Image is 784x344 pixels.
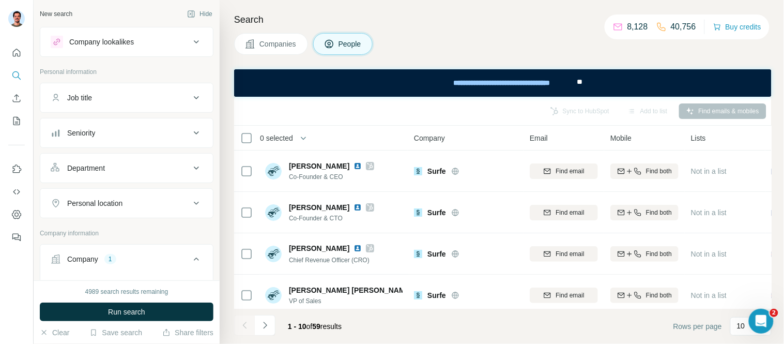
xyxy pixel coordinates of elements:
span: Surfe [427,290,446,301]
div: Department [67,163,105,173]
p: Company information [40,229,213,238]
button: Department [40,156,213,181]
button: Company lookalikes [40,29,213,54]
div: Select a company name or website [51,276,203,289]
button: Dashboard [8,205,25,224]
button: Personal location [40,191,213,216]
img: Logo of Surfe [414,167,422,175]
span: Surfe [427,249,446,259]
button: Save search [89,327,142,338]
button: My lists [8,112,25,130]
div: Company lookalikes [69,37,134,47]
span: 1 - 10 [288,322,306,331]
button: Find email [530,163,598,179]
span: Find email [556,167,584,176]
span: Lists [691,133,706,143]
p: 8,128 [627,21,648,33]
img: Avatar [265,163,282,180]
span: [PERSON_NAME] [289,202,349,213]
button: Buy credits [713,20,761,34]
button: Run search [40,303,213,321]
button: Job title [40,85,213,110]
span: Not in a list [691,291,727,300]
span: [PERSON_NAME] [PERSON_NAME] [289,285,412,295]
span: Find email [556,291,584,300]
img: Logo of Surfe [414,250,422,258]
iframe: Banner [234,69,772,97]
button: Quick start [8,43,25,62]
span: Company [414,133,445,143]
span: Surfe [427,207,446,218]
iframe: Intercom live chat [749,309,774,334]
span: Surfe [427,166,446,176]
span: Co-Founder & CEO [289,172,374,182]
span: 2 [770,309,778,317]
span: results [288,322,342,331]
span: [PERSON_NAME] [289,243,349,253]
span: Mobile [610,133,632,143]
img: LinkedIn logo [353,162,362,170]
button: Find both [610,205,679,220]
span: Co-Founder & CTO [289,214,374,223]
span: People [339,39,362,49]
span: VP of Sales [289,296,403,306]
p: 10 [737,321,745,331]
button: Search [8,66,25,85]
span: Find email [556,249,584,259]
div: Seniority [67,128,95,138]
button: Find both [610,246,679,262]
span: [PERSON_NAME] [289,161,349,171]
div: 4989 search results remaining [85,287,168,296]
img: Avatar [265,246,282,262]
span: Companies [259,39,297,49]
div: Job title [67,93,92,103]
span: Find both [646,167,672,176]
img: Avatar [265,287,282,304]
span: 0 selected [260,133,293,143]
button: Feedback [8,228,25,247]
p: 40,756 [671,21,696,33]
div: Personal location [67,198,122,208]
span: 59 [313,322,321,331]
span: Find both [646,291,672,300]
img: Avatar [8,10,25,27]
button: Find both [610,288,679,303]
button: Seniority [40,121,213,145]
span: Find email [556,208,584,217]
img: Logo of Surfe [414,291,422,300]
span: of [306,322,313,331]
div: New search [40,9,72,19]
span: Not in a list [691,250,727,258]
span: Not in a list [691,167,727,175]
button: Clear [40,327,69,338]
button: Company1 [40,247,213,276]
span: Find both [646,208,672,217]
div: 1 [104,255,116,264]
img: Logo of Surfe [414,208,422,217]
span: Email [530,133,548,143]
button: Find both [610,163,679,179]
button: Navigate to next page [255,315,275,336]
button: Find email [530,288,598,303]
button: Use Surfe API [8,183,25,201]
img: LinkedIn logo [353,203,362,212]
img: LinkedIn logo [353,244,362,252]
h4: Search [234,12,772,27]
button: Enrich CSV [8,89,25,108]
button: Find email [530,246,598,262]
p: Personal information [40,67,213,77]
button: Use Surfe on LinkedIn [8,160,25,178]
div: Company [67,254,98,264]
span: Not in a list [691,208,727,217]
span: Run search [108,307,145,317]
button: Hide [180,6,220,22]
span: Find both [646,249,672,259]
span: Chief Revenue Officer (CRO) [289,257,370,264]
span: Rows per page [673,321,722,332]
button: Share filters [162,327,213,338]
button: Find email [530,205,598,220]
img: Avatar [265,204,282,221]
